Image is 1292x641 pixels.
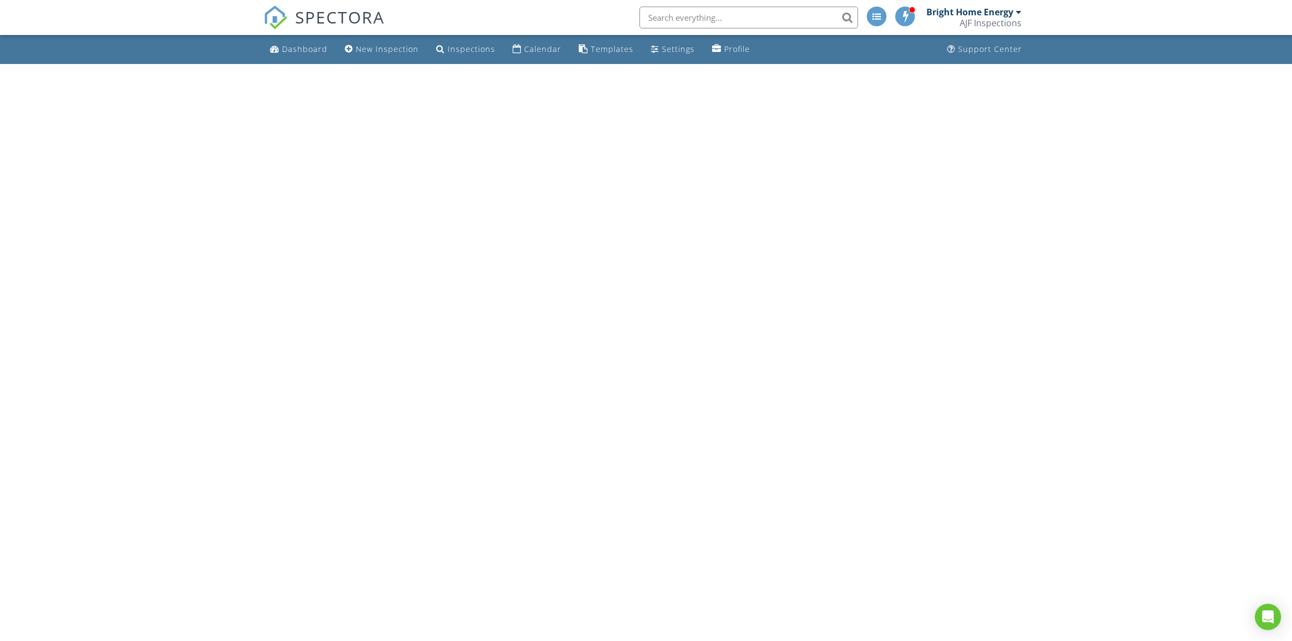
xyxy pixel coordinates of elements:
[662,44,695,54] div: Settings
[958,44,1022,54] div: Support Center
[724,44,750,54] div: Profile
[266,39,332,60] a: Dashboard
[639,7,858,28] input: Search everything...
[508,39,566,60] a: Calendar
[524,44,561,54] div: Calendar
[960,18,1021,28] div: AJF Inspections
[708,39,754,60] a: Profile
[432,39,500,60] a: Inspections
[647,39,699,60] a: Settings
[574,39,638,60] a: Templates
[282,44,327,54] div: Dashboard
[448,44,495,54] div: Inspections
[1255,604,1281,630] div: Open Intercom Messenger
[591,44,633,54] div: Templates
[263,15,385,38] a: SPECTORA
[340,39,423,60] a: New Inspection
[943,39,1026,60] a: Support Center
[356,44,419,54] div: New Inspection
[295,5,385,28] span: SPECTORA
[926,7,1013,18] div: Bright Home Energy
[263,5,287,30] img: The Best Home Inspection Software - Spectora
